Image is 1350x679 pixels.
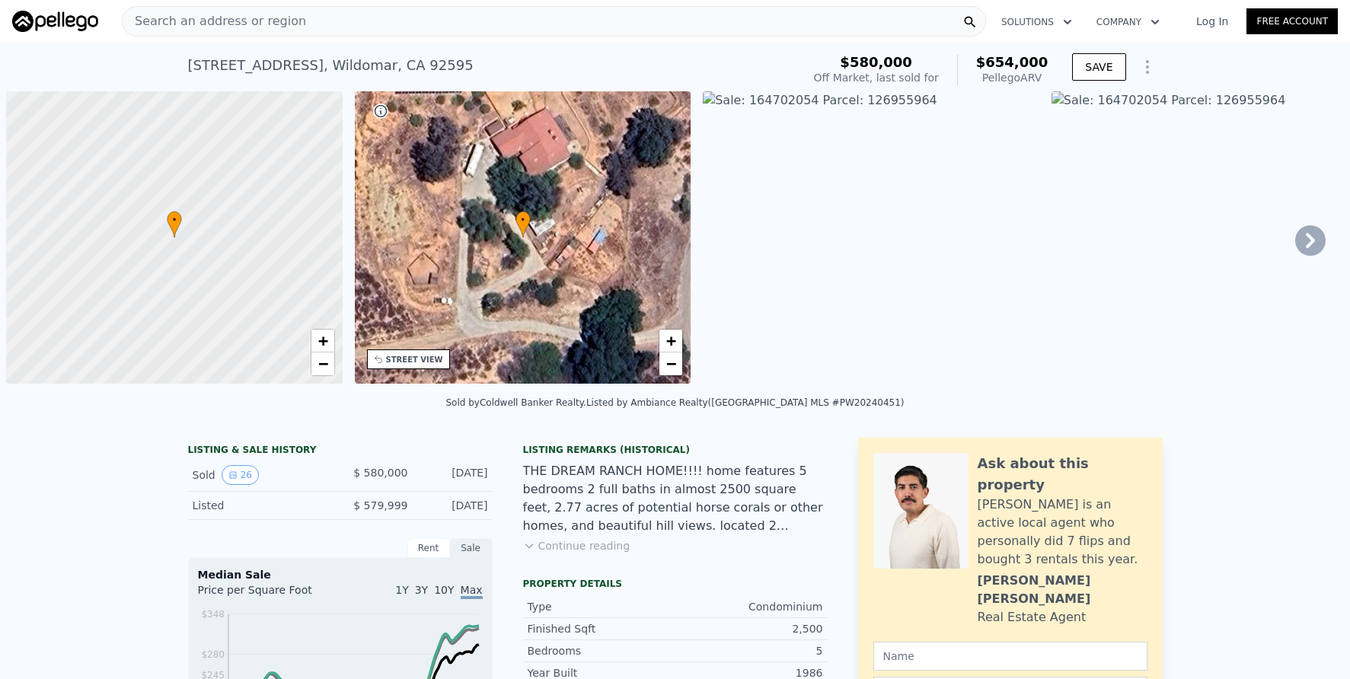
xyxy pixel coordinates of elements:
button: Solutions [989,8,1084,36]
div: Listed by Ambiance Realty ([GEOGRAPHIC_DATA] MLS #PW20240451) [586,397,905,408]
div: [PERSON_NAME] [PERSON_NAME] [978,572,1147,608]
div: Sold by Coldwell Banker Realty . [445,397,586,408]
div: 2,500 [675,621,823,636]
span: 1Y [395,584,408,596]
div: Finished Sqft [528,621,675,636]
div: Price per Square Foot [198,582,340,607]
a: Zoom out [659,352,682,375]
span: • [167,213,182,227]
tspan: $280 [201,649,225,660]
input: Name [873,642,1147,671]
div: Sold [193,465,328,485]
span: $ 580,000 [353,467,407,479]
div: Listing Remarks (Historical) [523,444,828,456]
a: Free Account [1246,8,1338,34]
div: Property details [523,578,828,590]
div: 5 [675,643,823,658]
button: View historical data [222,465,259,485]
span: + [318,331,327,350]
div: • [515,211,531,237]
span: $654,000 [976,54,1048,70]
div: • [167,211,182,237]
a: Zoom out [311,352,334,375]
button: SAVE [1072,53,1125,81]
div: Condominium [675,599,823,614]
div: Real Estate Agent [978,608,1087,626]
div: THE DREAM RANCH HOME!!!! home features 5 bedrooms 2 full baths in almost 2500 square feet, 2.77 a... [523,462,828,535]
div: Ask about this property [978,453,1147,496]
a: Log In [1178,14,1246,29]
div: STREET VIEW [386,354,443,365]
span: 3Y [415,584,428,596]
button: Show Options [1132,52,1163,82]
div: Median Sale [198,567,483,582]
div: Bedrooms [528,643,675,658]
div: Listed [193,498,328,513]
span: $ 579,999 [353,499,407,512]
span: $580,000 [840,54,912,70]
a: Zoom in [659,330,682,352]
span: Max [461,584,483,599]
div: [STREET_ADDRESS] , Wildomar , CA 92595 [188,55,474,76]
span: 10Y [434,584,454,596]
span: • [515,213,531,227]
div: Sale [450,538,493,558]
div: Type [528,599,675,614]
div: [DATE] [420,498,488,513]
span: + [666,331,676,350]
div: LISTING & SALE HISTORY [188,444,493,459]
button: Continue reading [523,538,630,553]
div: Pellego ARV [976,70,1048,85]
div: Off Market, last sold for [814,70,939,85]
span: Search an address or region [123,12,306,30]
a: Zoom in [311,330,334,352]
img: Pellego [12,11,98,32]
span: − [666,354,676,373]
img: Sale: 164702054 Parcel: 126955964 [703,91,1039,384]
div: [DATE] [420,465,488,485]
div: [PERSON_NAME] is an active local agent who personally did 7 flips and bought 3 rentals this year. [978,496,1147,569]
span: − [318,354,327,373]
tspan: $348 [201,609,225,620]
button: Company [1084,8,1172,36]
div: Rent [407,538,450,558]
